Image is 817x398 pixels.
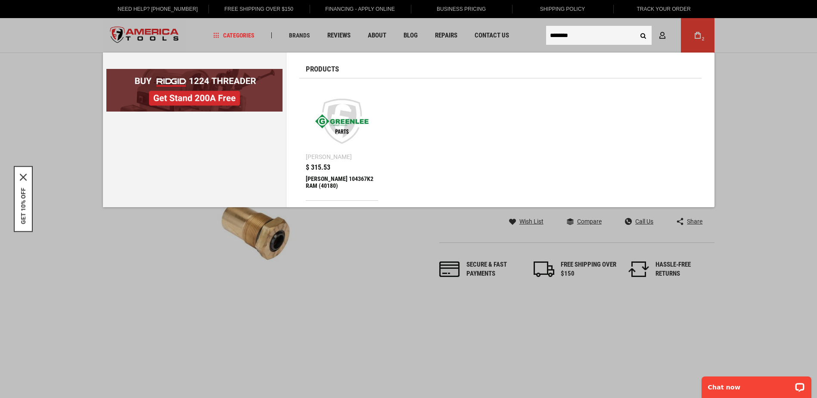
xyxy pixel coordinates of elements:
img: BOGO: Buy RIDGID® 1224 Threader, Get Stand 200A Free! [106,69,283,112]
a: Categories [209,30,258,41]
button: Close [20,174,27,181]
svg: close icon [20,174,27,181]
a: BOGO: Buy RIDGID® 1224 Threader, Get Stand 200A Free! [106,69,283,75]
button: Search [635,27,652,44]
span: Categories [213,32,255,38]
div: [PERSON_NAME] [306,154,352,160]
iframe: LiveChat chat widget [696,371,817,398]
a: Greenlee 104367K2 RAM (40180) [PERSON_NAME] $ 315.53 [PERSON_NAME] 104367K2 RAM (40180) [306,85,379,200]
div: Greenlee 104367K2 RAM (40180) [306,175,379,196]
img: Greenlee 104367K2 RAM (40180) [310,89,374,153]
button: GET 10% OFF [20,188,27,224]
span: Brands [289,32,310,38]
a: Brands [285,30,314,41]
span: Products [306,65,339,73]
span: $ 315.53 [306,164,330,171]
